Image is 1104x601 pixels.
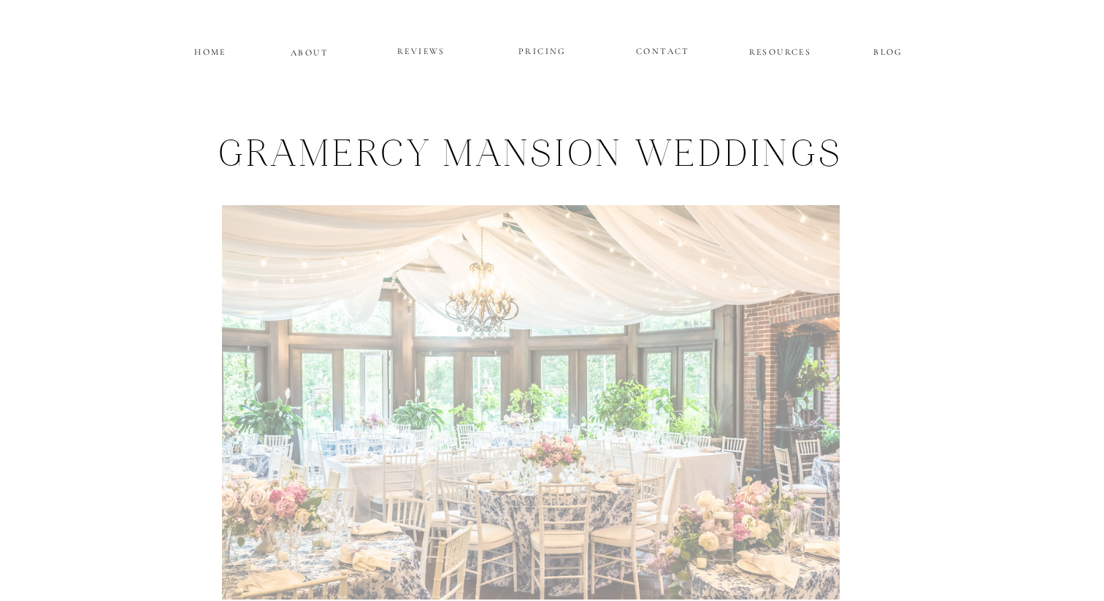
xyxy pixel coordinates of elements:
[499,43,586,61] a: PRICING
[291,45,329,57] a: ABOUT
[192,44,229,56] a: HOME
[377,43,465,61] a: REVIEWS
[747,44,813,56] a: RESOURCES
[855,44,921,56] a: BLOG
[196,129,865,209] h1: gramercy mansion Weddings
[636,43,689,55] a: CONTACT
